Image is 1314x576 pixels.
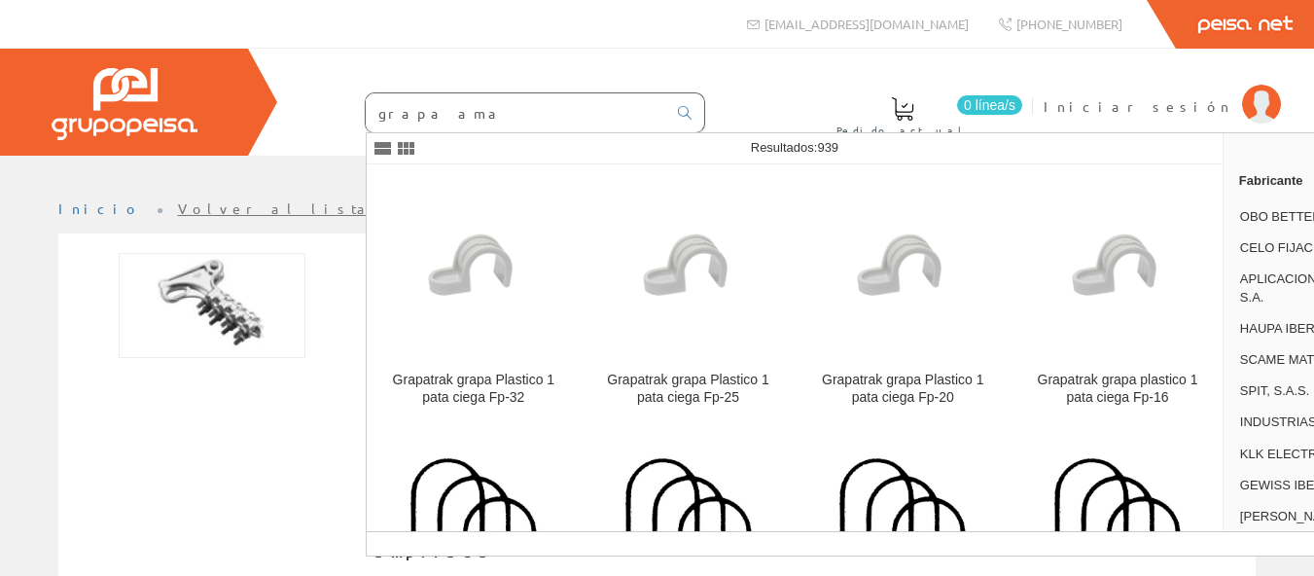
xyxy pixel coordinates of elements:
[751,140,838,155] span: Resultados:
[178,199,562,217] a: Volver al listado de productos
[382,372,565,407] div: Grapatrak grapa Plastico 1 pata ciega Fp-32
[597,372,780,407] div: Grapatrak grapa Plastico 1 pata ciega Fp-25
[1044,96,1232,116] span: Iniciar sesión
[1044,81,1281,99] a: Iniciar sesión
[836,121,969,140] span: Pedido actual
[764,16,969,32] span: [EMAIL_ADDRESS][DOMAIN_NAME]
[796,165,1010,429] a: Grapatrak grapa Plastico 1 pata ciega Fp-20 Grapatrak grapa Plastico 1 pata ciega Fp-20
[58,199,141,217] a: Inicio
[817,140,838,155] span: 939
[601,181,776,356] img: Grapatrak grapa Plastico 1 pata ciega Fp-25
[811,372,994,407] div: Grapatrak grapa Plastico 1 pata ciega Fp-20
[119,253,305,358] img: Foto artículo Grapa De Amarre Ga-1 made (192x107.80327868852)
[366,93,666,132] input: Buscar ...
[957,95,1022,115] span: 0 línea/s
[1026,372,1209,407] div: Grapatrak grapa plastico 1 pata ciega Fp-16
[52,68,197,140] img: Grupo Peisa
[367,165,581,429] a: Grapatrak grapa Plastico 1 pata ciega Fp-32 Grapatrak grapa Plastico 1 pata ciega Fp-32
[1016,16,1122,32] span: [PHONE_NUMBER]
[815,181,990,356] img: Grapatrak grapa Plastico 1 pata ciega Fp-20
[386,181,561,356] img: Grapatrak grapa Plastico 1 pata ciega Fp-32
[1030,181,1205,356] img: Grapatrak grapa plastico 1 pata ciega Fp-16
[360,326,706,348] div: TREFILADOS DE NAVARRA S.A..
[582,165,796,429] a: Grapatrak grapa Plastico 1 pata ciega Fp-25 Grapatrak grapa Plastico 1 pata ciega Fp-25
[1011,165,1225,429] a: Grapatrak grapa plastico 1 pata ciega Fp-16 Grapatrak grapa plastico 1 pata ciega Fp-16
